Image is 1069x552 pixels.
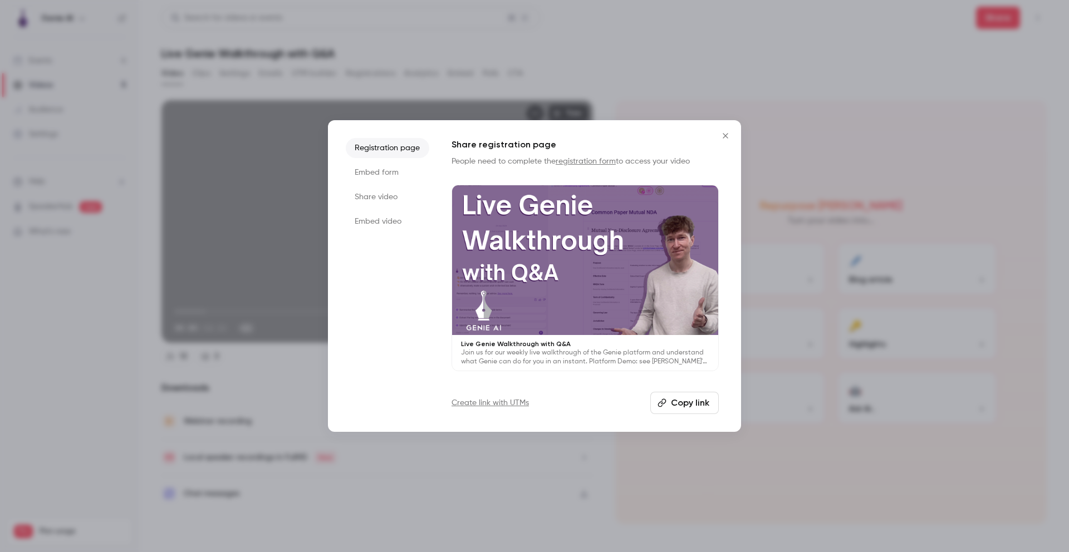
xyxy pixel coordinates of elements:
li: Share video [346,187,429,207]
a: Create link with UTMs [452,397,529,408]
li: Registration page [346,138,429,158]
a: registration form [556,157,616,165]
p: People need to complete the to access your video [452,156,719,167]
button: Close [714,125,737,147]
button: Copy link [650,392,719,414]
p: Join us for our weekly live walkthrough of the Genie platform and understand what Genie can do fo... [461,348,709,366]
li: Embed form [346,162,429,183]
h1: Share registration page [452,138,719,151]
p: Live Genie Walkthrough with Q&A [461,339,709,348]
a: Live Genie Walkthrough with Q&AJoin us for our weekly live walkthrough of the Genie platform and ... [452,185,719,371]
li: Embed video [346,211,429,231]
